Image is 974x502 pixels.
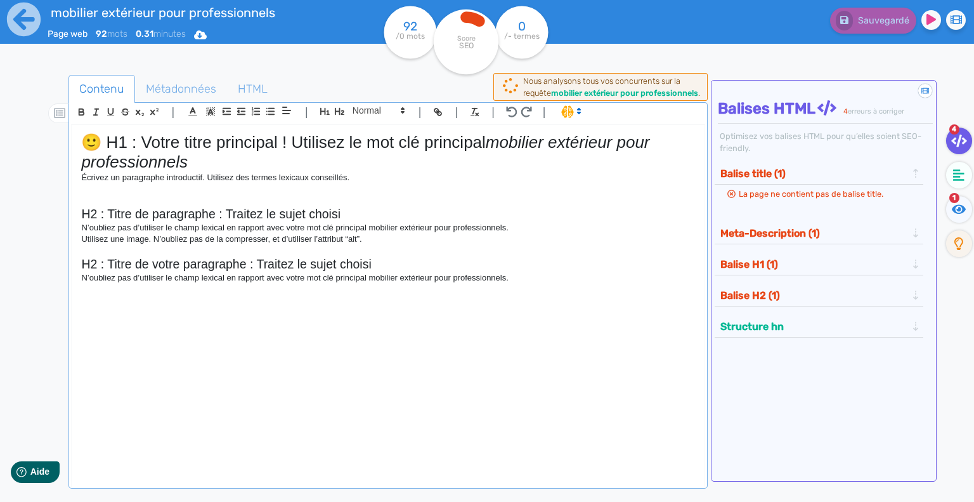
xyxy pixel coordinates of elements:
tspan: Score [457,34,476,43]
button: Balise H1 (1) [717,254,911,275]
span: 4 [843,107,848,116]
div: Meta-Description (1) [717,223,921,244]
div: Balise H1 (1) [717,254,921,275]
tspan: SEO [459,41,474,50]
button: Structure hn [717,316,911,337]
p: Utilisez une image. N’oubliez pas de la compresser, et d’utiliser l’attribut “alt”. [81,234,695,245]
tspan: /- termes [504,32,540,41]
span: | [305,103,308,121]
tspan: /0 mots [396,32,425,41]
span: Sauvegardé [858,15,909,26]
div: Optimisez vos balises HTML pour qu’elles soient SEO-friendly. [718,130,932,154]
div: Nous analysons tous vos concurrents sur la requête . [523,75,701,99]
a: Métadonnées [135,75,227,103]
span: minutes [136,29,186,39]
div: Structure hn [717,316,921,337]
a: HTML [227,75,278,103]
span: Métadonnées [136,72,226,106]
button: Balise H2 (1) [717,285,911,306]
span: Contenu [69,72,134,106]
b: mobilier extérieur pour professionnels [551,88,698,98]
tspan: 92 [403,19,417,34]
button: Meta-Description (1) [717,223,911,244]
p: N’oubliez pas d’utiliser le champ lexical en rapport avec votre mot clé principal mobilier extéri... [81,222,695,234]
span: erreurs à corriger [848,107,904,116]
p: N’oubliez pas d’utiliser le champ lexical en rapport avec votre mot clé principal mobilier extéri... [81,272,695,284]
button: Sauvegardé [830,8,916,34]
span: mots [96,29,127,39]
b: 0.31 [136,29,153,39]
p: Écrivez un paragraphe introductif. Utilisez des termes lexicaux conseillés. [81,172,695,183]
a: Contenu [68,75,135,103]
span: 4 [949,124,959,135]
h4: Balises HTML [718,100,932,118]
h1: 🙂 H1 : Votre titre principal ! Utilisez le mot clé principal [81,133,695,172]
span: | [419,103,422,121]
input: title [48,3,340,23]
button: Balise title (1) [717,163,911,184]
div: Balise H2 (1) [717,285,921,306]
span: HTML [228,72,278,106]
span: | [491,103,495,121]
tspan: 0 [518,19,526,34]
span: | [543,103,546,121]
h2: H2 : Titre de paragraphe : Traitez le sujet choisi [81,207,695,221]
span: Aligment [278,103,295,118]
em: mobilier extérieur pour professionnels [81,133,654,171]
span: | [455,103,458,121]
span: | [171,103,174,121]
b: 92 [96,29,107,39]
h2: H2 : Titre de votre paragraphe : Traitez le sujet choisi [81,257,695,272]
span: 1 [949,193,959,203]
span: Page web [48,29,88,39]
span: I.Assistant [555,104,585,119]
div: Balise title (1) [717,163,921,184]
span: La page ne contient pas de balise title. [739,189,883,199]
